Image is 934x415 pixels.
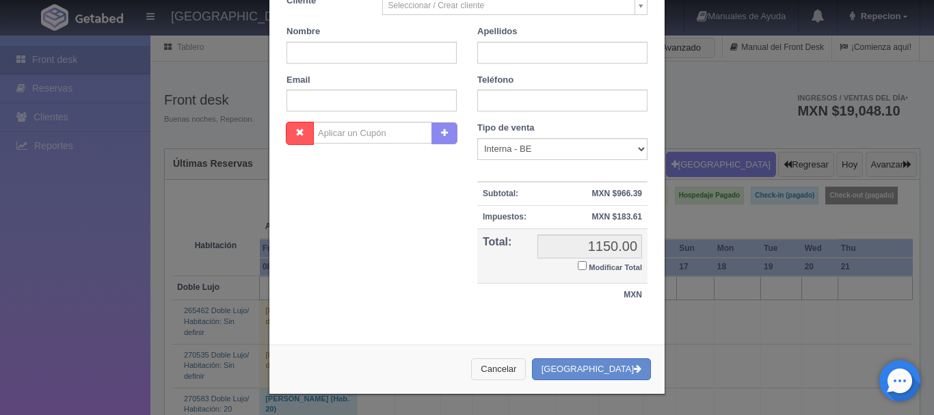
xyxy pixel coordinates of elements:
[578,261,587,270] input: Modificar Total
[477,229,532,284] th: Total:
[592,189,642,198] strong: MXN $966.39
[313,122,432,144] input: Aplicar un Cupón
[477,74,513,87] label: Teléfono
[589,263,642,271] small: Modificar Total
[477,25,518,38] label: Apellidos
[532,358,651,381] button: [GEOGRAPHIC_DATA]
[624,290,642,299] strong: MXN
[477,206,532,229] th: Impuestos:
[471,358,526,381] button: Cancelar
[477,182,532,206] th: Subtotal:
[477,122,535,135] label: Tipo de venta
[592,212,642,222] strong: MXN $183.61
[286,74,310,87] label: Email
[286,25,320,38] label: Nombre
